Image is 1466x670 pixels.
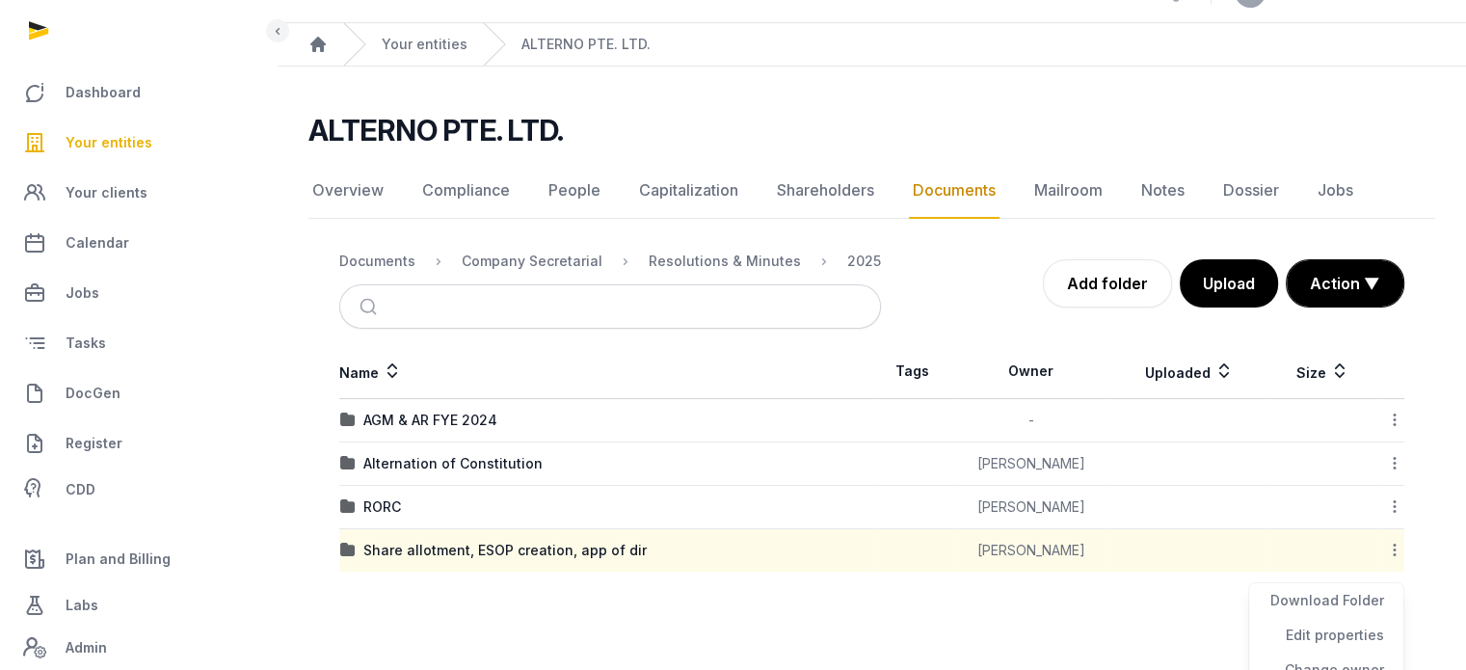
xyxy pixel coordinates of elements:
img: folder.svg [340,543,356,558]
th: Tags [872,344,953,399]
a: Capitalization [635,163,742,219]
a: Jobs [15,270,261,316]
img: folder.svg [340,456,356,471]
span: Your entities [66,131,152,154]
div: Resolutions & Minutes [649,252,801,271]
a: Plan and Billing [15,536,261,582]
h2: ALTERNO PTE. LTD. [308,113,563,147]
a: DocGen [15,370,261,416]
button: Submit [348,285,393,328]
a: CDD [15,470,261,509]
td: [PERSON_NAME] [953,442,1109,486]
th: Uploaded [1109,344,1268,399]
span: Your clients [66,181,147,204]
td: [PERSON_NAME] [953,529,1109,573]
div: AGM & AR FYE 2024 [363,411,497,430]
a: Dashboard [15,69,261,116]
a: Your clients [15,170,261,216]
a: Calendar [15,220,261,266]
div: Documents [339,252,415,271]
nav: Tabs [308,163,1435,219]
span: CDD [66,478,95,501]
div: Edit properties [1249,618,1403,653]
nav: Breadcrumb [278,23,1466,67]
a: ALTERNO PTE. LTD. [521,35,651,54]
span: Labs [66,594,98,617]
div: RORC [363,497,401,517]
button: Upload [1180,259,1278,308]
span: Plan and Billing [66,548,171,571]
span: Admin [66,636,107,659]
th: Size [1268,344,1376,399]
div: Alternation of Constitution [363,454,543,473]
span: Dashboard [66,81,141,104]
th: Name [339,344,872,399]
a: Add folder [1043,259,1172,308]
a: Documents [909,163,1000,219]
span: Calendar [66,231,129,255]
a: Dossier [1219,163,1283,219]
td: [PERSON_NAME] [953,486,1109,529]
nav: Breadcrumb [339,238,881,284]
td: - [953,399,1109,442]
a: Notes [1137,163,1188,219]
a: Tasks [15,320,261,366]
span: DocGen [66,382,120,405]
div: Share allotment, ESOP creation, app of dir [363,541,647,560]
a: Your entities [382,35,467,54]
div: 2025 [847,252,881,271]
span: Tasks [66,332,106,355]
a: Jobs [1314,163,1357,219]
img: folder.svg [340,413,356,428]
th: Owner [953,344,1109,399]
a: Shareholders [773,163,878,219]
a: Overview [308,163,387,219]
a: Admin [15,629,261,667]
a: Mailroom [1030,163,1106,219]
span: Jobs [66,281,99,305]
button: Action ▼ [1287,260,1403,307]
a: Compliance [418,163,514,219]
a: Labs [15,582,261,629]
a: Your entities [15,120,261,166]
div: Download Folder [1249,583,1403,618]
div: Company Secretarial [462,252,602,271]
span: Register [66,432,122,455]
a: People [545,163,604,219]
a: Register [15,420,261,467]
img: folder.svg [340,499,356,515]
